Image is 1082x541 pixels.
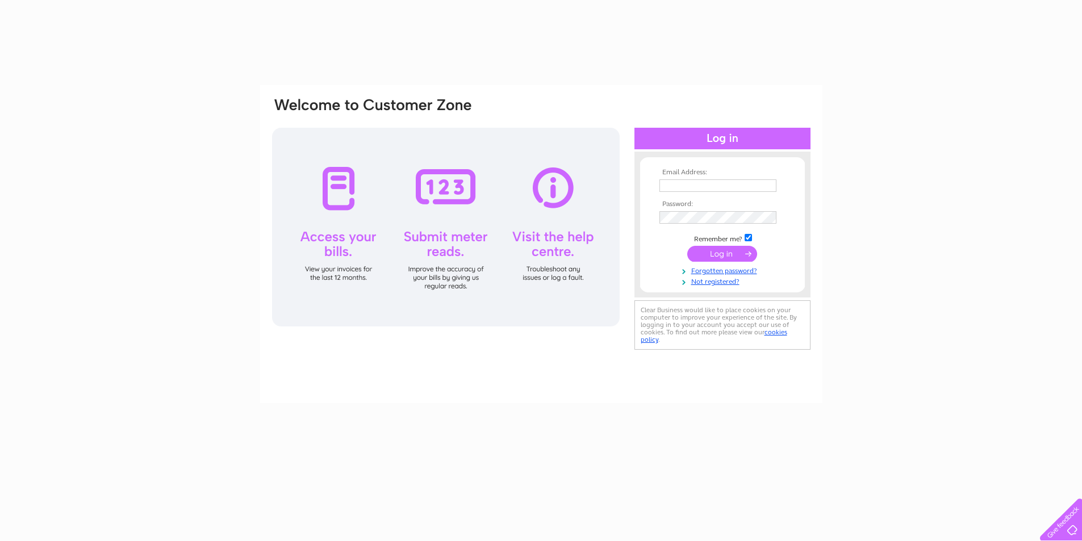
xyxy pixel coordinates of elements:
[634,300,811,350] div: Clear Business would like to place cookies on your computer to improve your experience of the sit...
[641,328,787,343] a: cookies policy
[657,200,788,208] th: Password:
[657,232,788,244] td: Remember me?
[659,275,788,286] a: Not registered?
[687,246,757,262] input: Submit
[657,169,788,177] th: Email Address:
[659,265,788,275] a: Forgotten password?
